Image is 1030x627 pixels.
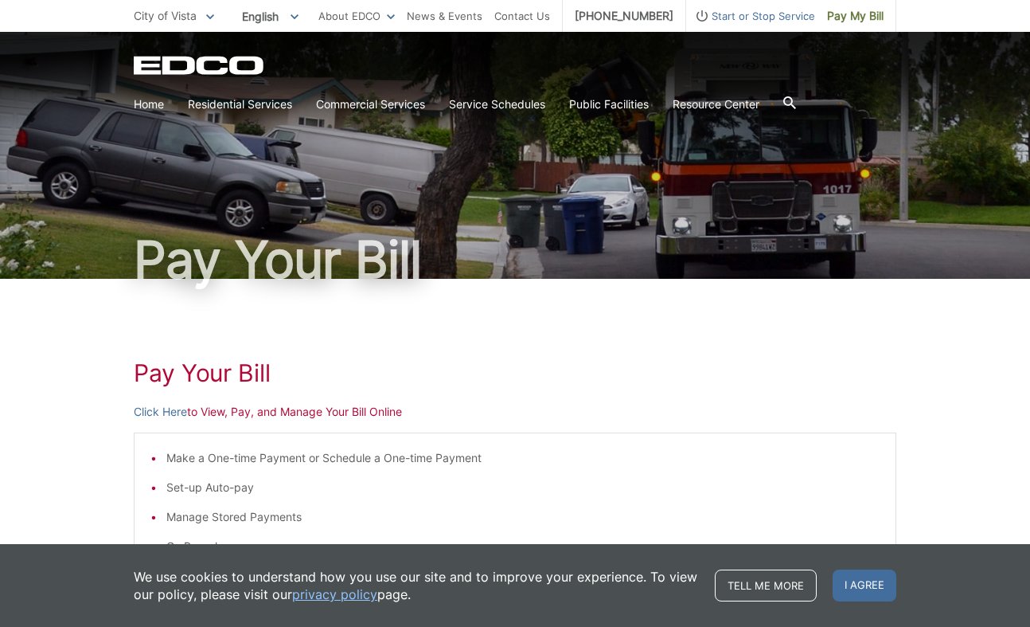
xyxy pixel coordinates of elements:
li: Manage Stored Payments [166,508,880,526]
span: English [230,3,310,29]
a: EDCD logo. Return to the homepage. [134,56,266,75]
a: Click Here [134,403,187,421]
a: Commercial Services [316,96,425,113]
h1: Pay Your Bill [134,359,896,387]
a: News & Events [407,7,482,25]
span: City of Vista [134,9,197,22]
a: privacy policy [292,586,377,603]
li: Go Paperless [166,538,880,555]
p: We use cookies to understand how you use our site and to improve your experience. To view our pol... [134,568,699,603]
p: to View, Pay, and Manage Your Bill Online [134,403,896,421]
a: Residential Services [188,96,292,113]
a: About EDCO [318,7,395,25]
span: Pay My Bill [827,7,884,25]
a: Resource Center [673,96,759,113]
a: Public Facilities [569,96,649,113]
span: I agree [833,570,896,602]
li: Make a One-time Payment or Schedule a One-time Payment [166,449,880,467]
a: Tell me more [715,570,817,602]
li: Set-up Auto-pay [166,479,880,496]
a: Contact Us [494,7,550,25]
a: Home [134,96,164,113]
h1: Pay Your Bill [134,234,896,285]
a: Service Schedules [449,96,545,113]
